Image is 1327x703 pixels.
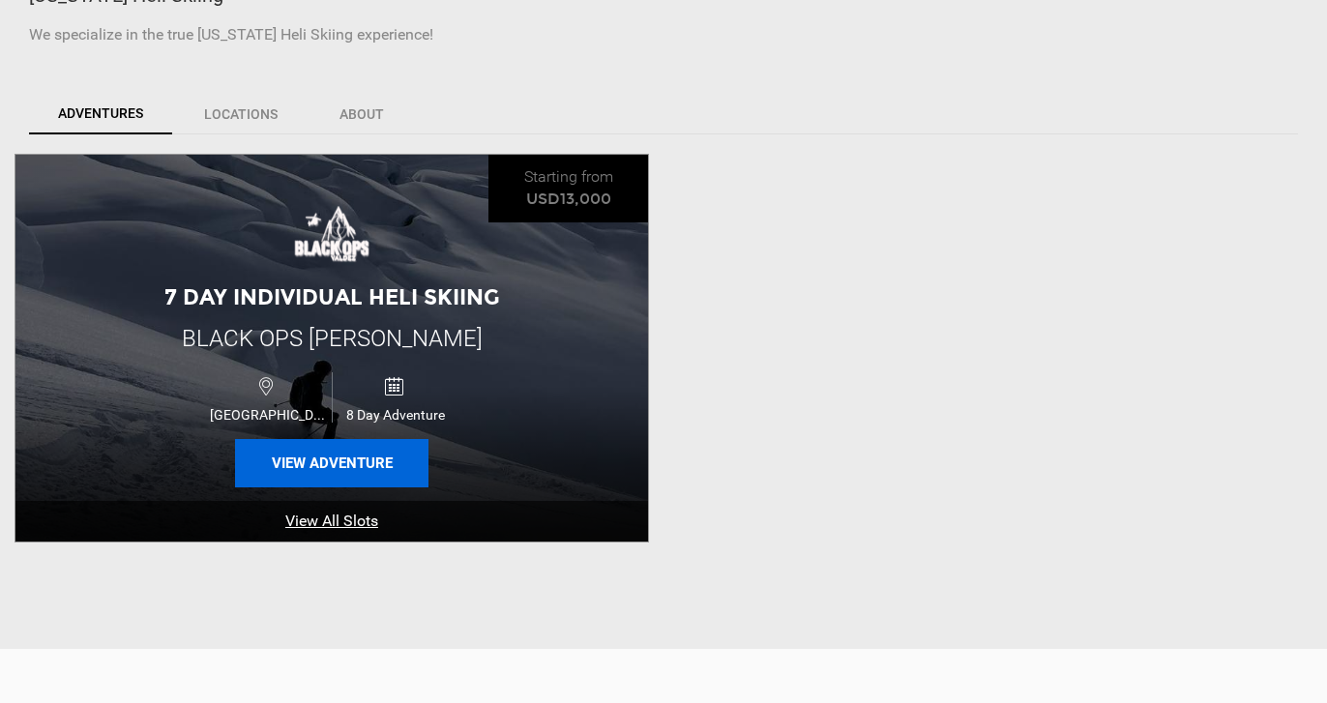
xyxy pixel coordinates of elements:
a: About [310,94,414,134]
p: We specialize in the true [US_STATE] Heli Skiing experience! [29,24,1298,46]
span: [GEOGRAPHIC_DATA] [205,407,332,423]
a: Locations [174,94,308,134]
a: Adventures [29,94,172,134]
span: Black Ops [PERSON_NAME] [182,325,483,352]
button: View Adventure [235,439,428,487]
span: 8 Day Adventure [333,407,458,423]
span: 7 Day Individual Heli Skiing [164,284,500,310]
a: View All Slots [15,501,648,542]
img: images [293,195,370,273]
